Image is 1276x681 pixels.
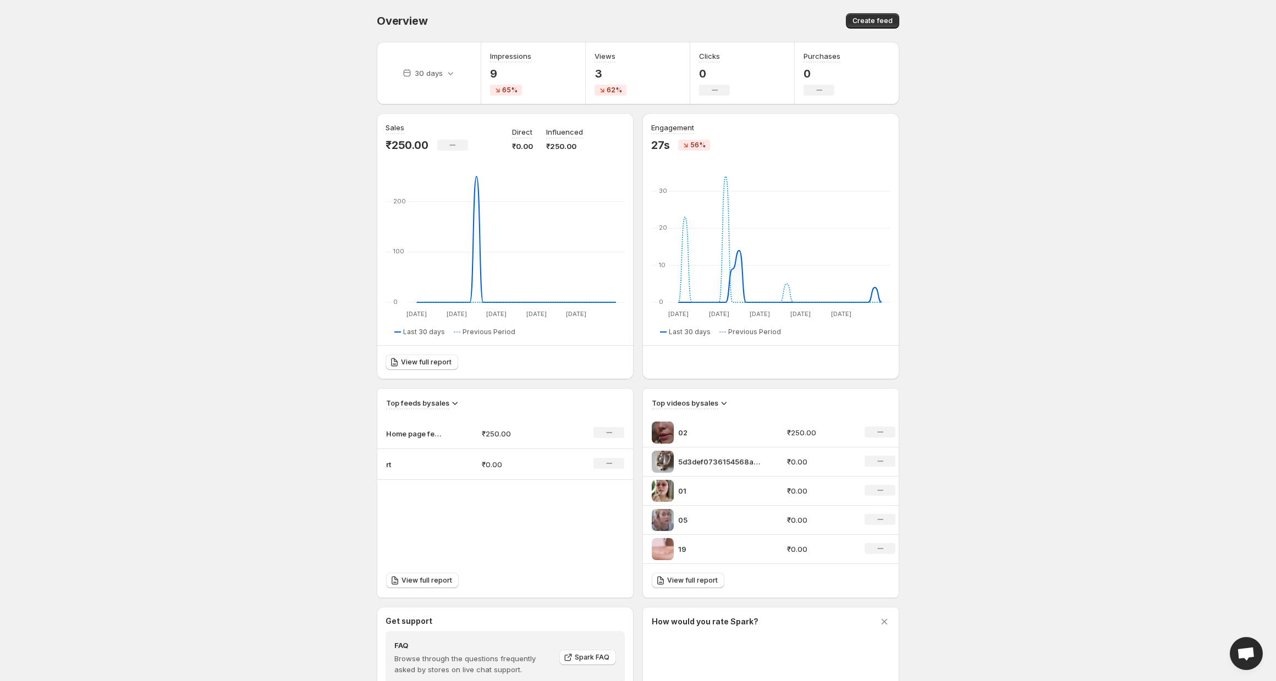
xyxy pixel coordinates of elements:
text: [DATE] [709,310,729,318]
text: 20 [659,224,667,231]
text: 0 [659,298,663,306]
span: Overview [377,14,427,27]
p: 5d3def0736154568a600e60704c6ad5d [678,456,761,467]
h3: Impressions [490,51,531,62]
p: ₹0.00 [482,459,560,470]
text: [DATE] [486,310,507,318]
text: 0 [393,298,398,306]
p: 19 [678,544,761,555]
span: Create feed [853,16,893,25]
p: 30 days [415,68,443,79]
a: View full report [386,355,458,370]
p: 3 [595,67,626,80]
h3: Engagement [651,122,694,133]
h3: How would you rate Spark? [652,616,758,627]
text: [DATE] [831,310,851,318]
span: Last 30 days [403,328,445,336]
text: 10 [659,261,665,269]
span: Previous Period [728,328,781,336]
p: rt [386,459,441,470]
img: 5d3def0736154568a600e60704c6ad5d [652,451,674,473]
span: View full report [401,358,452,367]
p: ₹250.00 [787,427,852,438]
h3: Clicks [699,51,720,62]
span: 62% [607,86,622,95]
span: Last 30 days [669,328,711,336]
h3: Top feeds by sales [386,397,449,408]
p: 01 [678,485,761,496]
span: 56% [690,141,706,150]
button: Create feed [846,13,899,29]
p: ₹250.00 [482,428,560,439]
img: 05 [652,509,674,531]
img: 19 [652,538,674,560]
h4: FAQ [394,640,552,651]
p: ₹0.00 [787,456,852,467]
p: Influenced [546,126,583,137]
p: 9 [490,67,531,80]
img: 02 [652,422,674,444]
text: [DATE] [750,310,770,318]
p: Home page feed [386,428,441,439]
text: 30 [659,187,667,195]
span: View full report [667,576,718,585]
text: [DATE] [566,310,586,318]
h3: Sales [386,122,404,133]
p: ₹0.00 [787,485,852,496]
p: 05 [678,514,761,525]
a: View full report [652,573,724,588]
a: Open chat [1230,637,1263,670]
p: Direct [512,126,532,137]
p: 0 [804,67,840,80]
p: Browse through the questions frequently asked by stores on live chat support. [394,653,552,675]
text: 200 [393,197,406,205]
p: 0 [699,67,730,80]
p: ₹0.00 [512,141,533,152]
p: 27s [651,139,669,152]
img: 01 [652,480,674,502]
span: Spark FAQ [575,653,609,662]
p: 02 [678,427,761,438]
p: ₹250.00 [546,141,583,152]
p: ₹250.00 [386,139,428,152]
text: [DATE] [406,310,427,318]
text: [DATE] [447,310,467,318]
text: [DATE] [668,310,689,318]
span: 65% [502,86,518,95]
h3: Top videos by sales [652,397,718,408]
h3: Views [595,51,615,62]
text: [DATE] [790,310,811,318]
p: ₹0.00 [787,514,852,525]
h3: Get support [386,616,432,627]
span: View full report [402,576,452,585]
text: 100 [393,247,404,255]
text: [DATE] [526,310,547,318]
a: View full report [386,573,459,588]
a: Spark FAQ [559,650,616,665]
p: ₹0.00 [787,544,852,555]
h3: Purchases [804,51,840,62]
span: Previous Period [463,328,515,336]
